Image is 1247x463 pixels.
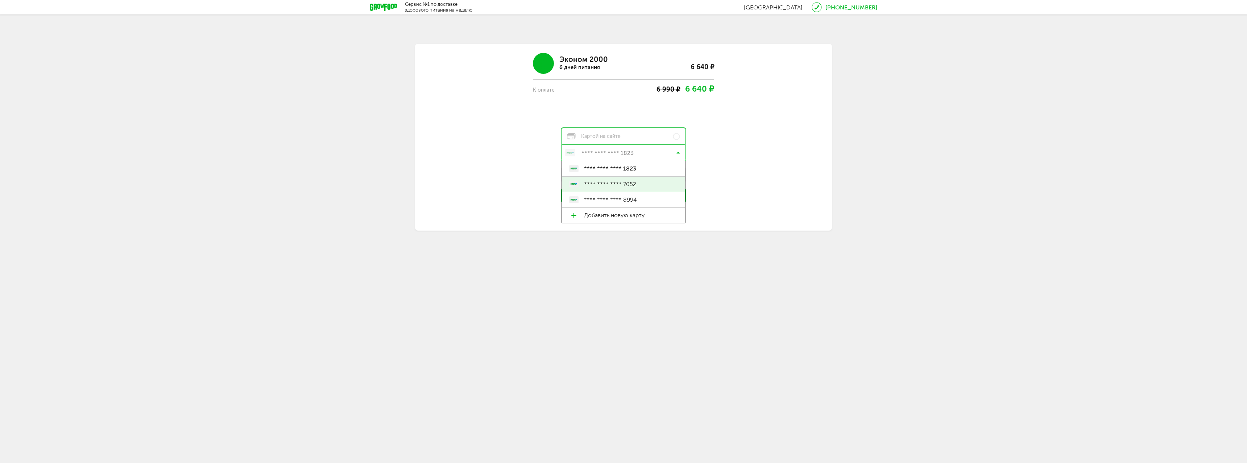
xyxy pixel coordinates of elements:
span: [GEOGRAPHIC_DATA] [744,4,803,11]
span: Картой на сайте [567,133,621,140]
span: 6 640 ₽ [685,84,714,94]
span: Добавить новую карту [584,208,678,223]
div: К оплате [533,86,587,94]
a: [PHONE_NUMBER] [825,4,877,11]
div: 6 640 ₽ [660,53,714,74]
button: Оплатить 6 640 ₽ [561,188,686,203]
div: Эконом 2000 [559,55,608,63]
div: 6 дней питания [559,63,608,71]
span: 6 990 ₽ [656,85,680,93]
div: Сервис №1 по доставке здорового питания на неделю [405,1,473,13]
